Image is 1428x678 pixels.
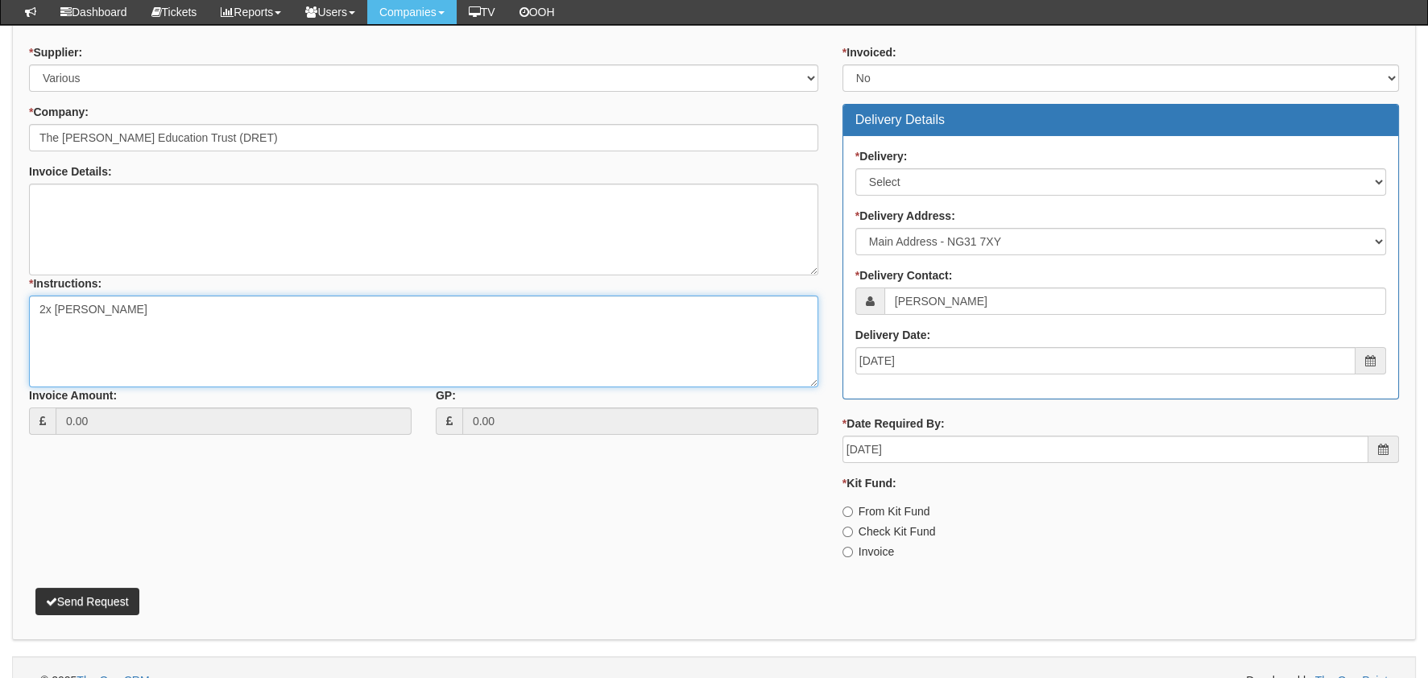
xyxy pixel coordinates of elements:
input: Invoice [842,547,853,557]
label: Delivery Address: [855,208,955,224]
label: Invoice Details: [29,163,112,180]
input: Check Kit Fund [842,527,853,537]
label: Delivery Contact: [855,267,953,283]
label: Delivery: [855,148,908,164]
label: Invoice [842,544,894,560]
label: Delivery Date: [855,327,930,343]
label: Invoice Amount: [29,387,117,403]
input: From Kit Fund [842,506,853,517]
h3: Delivery Details [855,113,1386,127]
label: Supplier: [29,44,82,60]
label: Kit Fund: [842,475,896,491]
label: From Kit Fund [842,503,930,519]
label: Check Kit Fund [842,523,936,540]
label: GP: [436,387,456,403]
label: Instructions: [29,275,101,291]
label: Invoiced: [842,44,896,60]
label: Company: [29,104,89,120]
label: Date Required By: [842,415,945,432]
button: Send Request [35,588,139,615]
